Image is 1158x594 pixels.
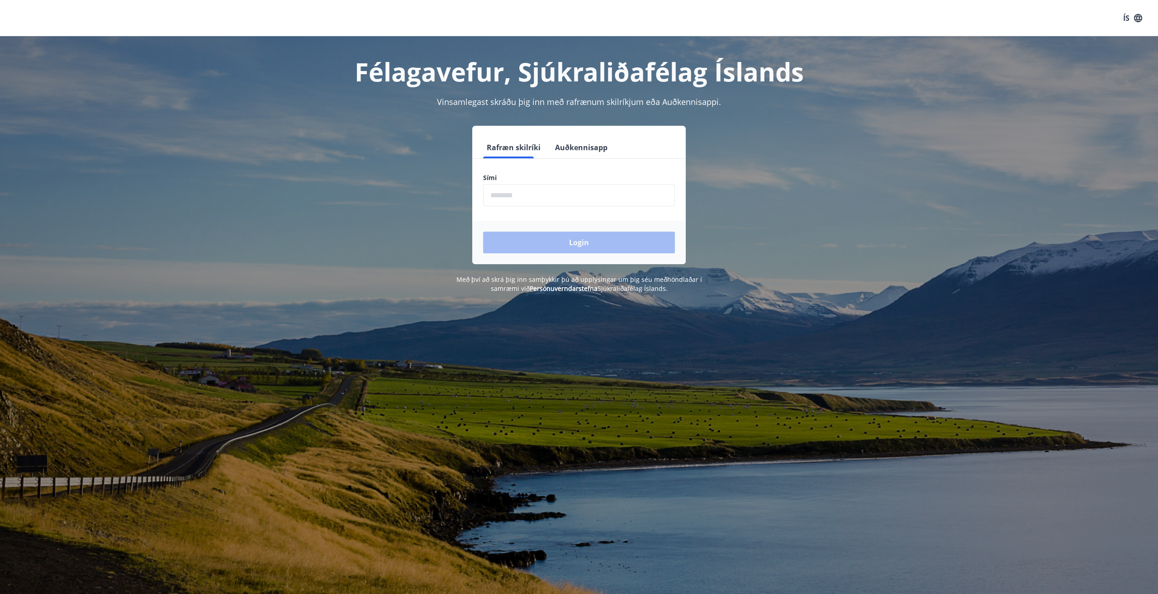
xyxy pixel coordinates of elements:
[456,275,702,293] span: Með því að skrá þig inn samþykkir þú að upplýsingar um þig séu meðhöndlaðar í samræmi við Sjúkral...
[483,137,544,158] button: Rafræn skilríki
[530,284,598,293] a: Persónuverndarstefna
[551,137,611,158] button: Auðkennisapp
[1118,10,1147,26] button: ÍS
[437,96,721,107] span: Vinsamlegast skráðu þig inn með rafrænum skilríkjum eða Auðkennisappi.
[264,54,894,89] h1: Félagavefur, Sjúkraliðafélag Íslands
[483,173,675,182] label: Sími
